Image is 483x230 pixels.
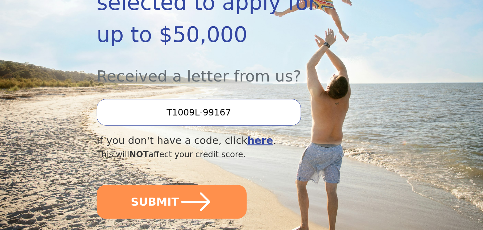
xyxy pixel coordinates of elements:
[97,148,343,161] div: This will affect your credit score.
[97,185,247,219] button: SUBMIT
[97,133,343,148] div: If you don't have a code, click .
[247,135,273,146] a: here
[97,99,301,126] input: Enter your Offer Code:
[129,149,149,159] span: NOT
[97,51,343,88] div: Received a letter from us?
